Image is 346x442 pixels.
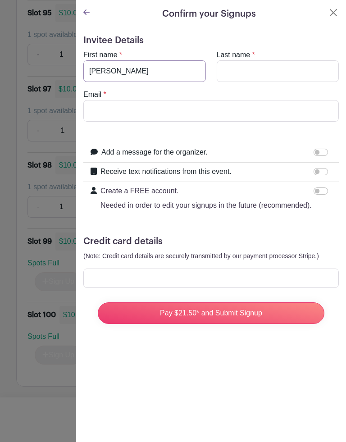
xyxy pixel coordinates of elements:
input: Pay $21.50* and Submit Signup [98,302,324,324]
label: Add a message for the organizer. [101,147,208,158]
label: First name [83,50,118,60]
small: (Note: Credit card details are securely transmitted by our payment processor Stripe.) [83,252,319,260]
button: Close [328,7,339,18]
h5: Credit card details [83,236,339,247]
p: Needed in order to edit your signups in the future (recommended). [100,200,312,211]
p: Create a FREE account. [100,186,312,196]
iframe: Secure card payment input frame [89,274,333,283]
label: Receive text notifications from this event. [100,166,232,177]
h5: Invitee Details [83,35,339,46]
h5: Confirm your Signups [162,7,256,21]
label: Last name [217,50,250,60]
label: Email [83,89,101,100]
